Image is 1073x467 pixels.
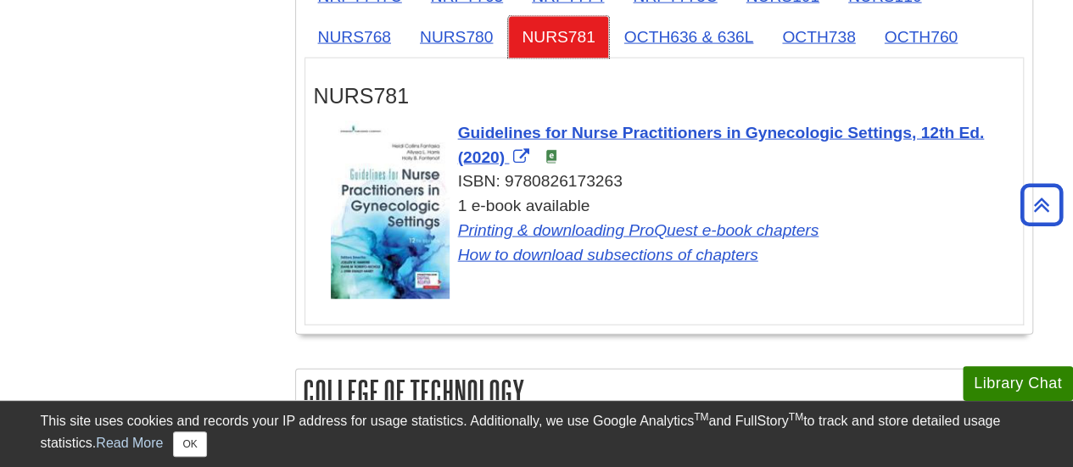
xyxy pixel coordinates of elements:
[314,84,1014,108] h3: NURS781
[331,194,1014,267] div: 1 e-book available
[458,221,819,239] a: Link opens in new window
[694,411,708,423] sup: TM
[41,411,1033,457] div: This site uses cookies and records your IP address for usage statistics. Additionally, we use Goo...
[296,370,1032,414] h2: College of Technology
[406,16,506,58] a: NURS780
[331,121,450,300] img: Cover Art
[1014,193,1069,216] a: Back to Top
[458,246,758,264] a: Link opens in new window
[173,431,206,457] button: Close
[96,436,163,450] a: Read More
[611,16,768,58] a: OCTH636 & 636L
[458,124,985,166] span: Guidelines for Nurse Practitioners in Gynecologic Settings, 12th Ed. (2020)
[871,16,971,58] a: OCTH760
[508,16,608,58] a: NURS781
[305,16,405,58] a: NURS768
[963,366,1073,401] button: Library Chat
[789,411,803,423] sup: TM
[545,150,558,164] img: e-Book
[768,16,869,58] a: OCTH738
[458,124,985,166] a: Link opens in new window
[331,170,1014,194] div: ISBN: 9780826173263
